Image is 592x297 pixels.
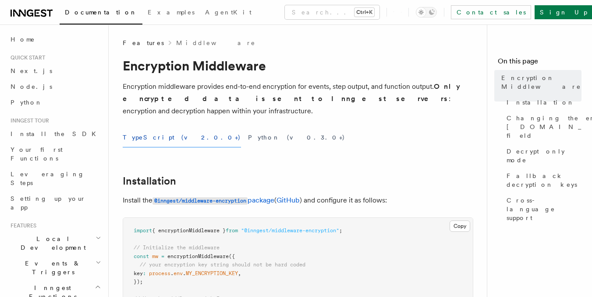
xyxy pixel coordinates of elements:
[205,9,252,16] span: AgentKit
[507,147,581,164] span: Decrypt only mode
[123,175,176,187] a: Installation
[7,142,103,166] a: Your first Functions
[123,128,241,147] button: TypeScript (v2.0.0+)
[7,126,103,142] a: Install the SDK
[503,192,581,226] a: Cross-language support
[11,146,63,162] span: Your first Functions
[142,3,200,24] a: Examples
[149,270,170,276] span: process
[450,220,470,232] button: Copy
[148,9,195,16] span: Examples
[134,270,143,276] span: key
[7,259,96,276] span: Events & Triggers
[354,8,374,17] kbd: Ctrl+K
[501,73,581,91] span: Encryption Middleware
[7,234,96,252] span: Local Development
[507,98,574,107] span: Installation
[152,196,274,204] a: @inngest/middleware-encryptionpackage
[339,227,342,234] span: ;
[11,67,52,74] span: Next.js
[498,70,581,94] a: Encryption Middleware
[498,56,581,70] h4: On this page
[7,231,103,255] button: Local Development
[123,38,164,47] span: Features
[143,270,146,276] span: :
[200,3,257,24] a: AgentKit
[134,227,152,234] span: import
[7,94,103,110] a: Python
[11,35,35,44] span: Home
[170,270,174,276] span: .
[152,253,158,259] span: mw
[11,171,85,186] span: Leveraging Steps
[241,227,339,234] span: "@inngest/middleware-encryption"
[416,7,437,17] button: Toggle dark mode
[226,227,238,234] span: from
[7,222,36,229] span: Features
[238,270,241,276] span: ,
[503,168,581,192] a: Fallback decryption keys
[11,99,43,106] span: Python
[7,79,103,94] a: Node.js
[123,194,473,207] p: Install the ( ) and configure it as follows:
[60,3,142,24] a: Documentation
[7,191,103,215] a: Setting up your app
[167,253,229,259] span: encryptionMiddleware
[176,38,256,47] a: Middleware
[7,63,103,79] a: Next.js
[186,270,238,276] span: MY_ENCRYPTION_KEY
[507,171,581,189] span: Fallback decryption keys
[7,31,103,47] a: Home
[134,245,220,251] span: // Initialize the middleware
[503,110,581,143] a: Changing the encrypted [DOMAIN_NAME] field
[152,227,226,234] span: { encryptionMiddleware }
[503,143,581,168] a: Decrypt only mode
[123,80,473,117] p: Encryption middleware provides end-to-end encryption for events, step output, and function output...
[11,195,86,211] span: Setting up your app
[285,5,379,19] button: Search...Ctrl+K
[7,117,49,124] span: Inngest tour
[161,253,164,259] span: =
[11,130,101,137] span: Install the SDK
[183,270,186,276] span: .
[65,9,137,16] span: Documentation
[134,279,143,285] span: });
[7,166,103,191] a: Leveraging Steps
[507,196,581,222] span: Cross-language support
[7,255,103,280] button: Events & Triggers
[123,58,473,73] h1: Encryption Middleware
[11,83,52,90] span: Node.js
[174,270,183,276] span: env
[7,54,45,61] span: Quick start
[248,128,345,147] button: Python (v0.3.0+)
[152,197,248,205] code: @inngest/middleware-encryption
[503,94,581,110] a: Installation
[140,262,305,268] span: // your encryption key string should not be hard coded
[277,196,300,204] a: GitHub
[134,253,149,259] span: const
[451,5,531,19] a: Contact sales
[229,253,235,259] span: ({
